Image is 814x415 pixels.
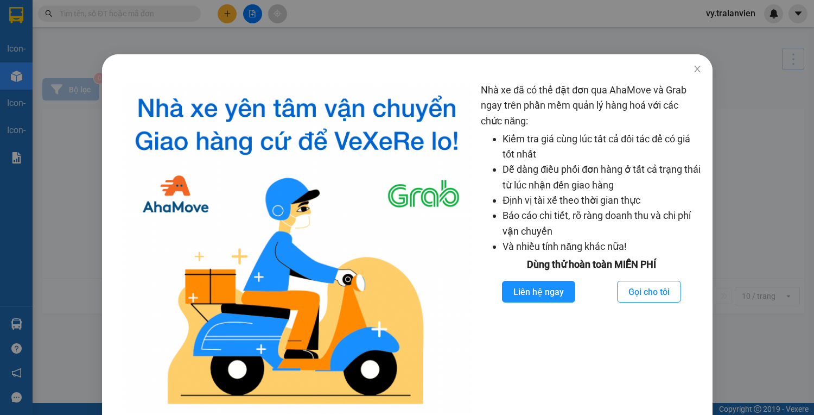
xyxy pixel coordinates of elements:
button: Liên hệ ngay [501,281,575,303]
div: Nhà xe đã có thể đặt đơn qua AhaMove và Grab ngay trên phần mềm quản lý hàng hoá với các chức năng: [481,83,702,414]
li: Dễ dàng điều phối đơn hàng ở tất cả trạng thái từ lúc nhận đến giao hàng [503,162,702,193]
span: close [693,65,702,73]
button: Gọi cho tôi [616,281,681,303]
button: Close [682,54,713,85]
li: Định vị tài xế theo thời gian thực [503,193,702,208]
img: logo [122,83,472,414]
span: Liên hệ ngay [513,285,563,299]
li: Và nhiều tính năng khác nữa! [503,239,702,254]
li: Báo cáo chi tiết, rõ ràng doanh thu và chi phí vận chuyển [503,208,702,239]
div: Dùng thử hoàn toàn MIỄN PHÍ [481,257,702,272]
li: Kiểm tra giá cùng lúc tất cả đối tác để có giá tốt nhất [503,131,702,162]
span: Gọi cho tôi [628,285,669,299]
